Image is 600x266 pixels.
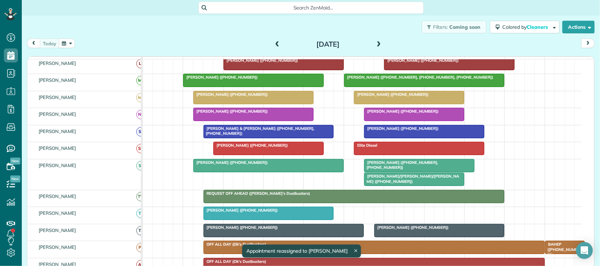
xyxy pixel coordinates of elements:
span: [PERSON_NAME] ([PHONE_NUMBER], [PHONE_NUMBER], [PHONE_NUMBER]) [344,75,493,80]
span: [PERSON_NAME] ([PHONE_NUMBER]) [203,225,278,230]
div: Appointment reassigned to [PERSON_NAME] [242,245,361,258]
span: BAHEP ([PHONE_NUMBER]) [545,242,580,257]
span: New [10,175,20,182]
span: 10am [264,58,279,64]
span: [PERSON_NAME] ([PHONE_NUMBER]) [193,109,268,114]
span: [PERSON_NAME] ([PHONE_NUMBER]) [354,92,429,97]
span: Coming soon [449,24,481,30]
span: [PERSON_NAME] ([PHONE_NUMBER]) [384,58,459,63]
div: Open Intercom Messenger [576,242,593,259]
span: 3pm [465,58,477,64]
span: TD [136,226,146,235]
span: Colored by [502,24,550,30]
span: 7am [143,58,156,64]
span: [PERSON_NAME] [37,162,78,168]
span: NN [136,110,146,119]
button: Actions [562,21,595,33]
button: Colored byCleaners [490,21,560,33]
span: 4pm [505,58,517,64]
span: [PERSON_NAME] [37,227,78,233]
span: REQUEST OFF AHEAD ([PERSON_NAME]'s Dustbusters) [203,191,311,196]
span: [PERSON_NAME] ([PHONE_NUMBER]) [203,208,278,213]
span: [PERSON_NAME] [37,244,78,250]
span: 1pm [384,58,396,64]
span: Elite Diesel [354,143,378,148]
span: OFF ALL DAY (Dk's Dustbusters) [203,259,267,264]
span: MB [136,93,146,102]
span: [PERSON_NAME]/[PERSON_NAME]/[PERSON_NAME] ([PHONE_NUMBER]) [364,174,459,184]
span: [PERSON_NAME] [37,94,78,100]
span: OFF ALL DAY (Dk's Dustbusters) [203,242,267,247]
span: SP [136,161,146,171]
span: TW [136,192,146,201]
span: [PERSON_NAME] [37,193,78,199]
span: [PERSON_NAME] [37,128,78,134]
span: 2pm [425,58,437,64]
span: 11am [304,58,320,64]
span: [PERSON_NAME] ([PHONE_NUMBER]) [364,109,439,114]
span: [PERSON_NAME] ([PHONE_NUMBER]) [374,225,449,230]
span: New [10,158,20,165]
span: [PERSON_NAME] [37,77,78,83]
span: MT [136,76,146,85]
span: [PERSON_NAME] [37,210,78,216]
span: 5pm [545,58,557,64]
span: [PERSON_NAME] ([PHONE_NUMBER]) [193,92,268,97]
button: prev [27,39,40,48]
span: Filters: [433,24,448,30]
span: SB [136,127,146,137]
span: [PERSON_NAME] ([PHONE_NUMBER]) [183,75,258,80]
span: SM [136,144,146,153]
span: [PERSON_NAME] ([PHONE_NUMBER], [PHONE_NUMBER]) [364,160,438,170]
span: [PERSON_NAME] & [PERSON_NAME] ([PHONE_NUMBER], [PHONE_NUMBER]) [203,126,315,136]
span: [PERSON_NAME] ([PHONE_NUMBER]) [223,58,298,63]
span: Cleaners [527,24,549,30]
span: [PERSON_NAME] ([PHONE_NUMBER]) [213,143,288,148]
span: [PERSON_NAME] [37,145,78,151]
button: next [581,39,595,48]
span: PB [136,243,146,252]
span: LF [136,59,146,68]
span: 8am [183,58,196,64]
span: [PERSON_NAME] [37,60,78,66]
button: today [40,39,59,48]
span: 9am [224,58,237,64]
h2: [DATE] [284,40,372,48]
span: 12pm [344,58,359,64]
span: [PERSON_NAME] [37,111,78,117]
span: [PERSON_NAME] ([PHONE_NUMBER]) [364,126,439,131]
span: [PERSON_NAME] ([PHONE_NUMBER]) [193,160,268,165]
span: TP [136,209,146,218]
